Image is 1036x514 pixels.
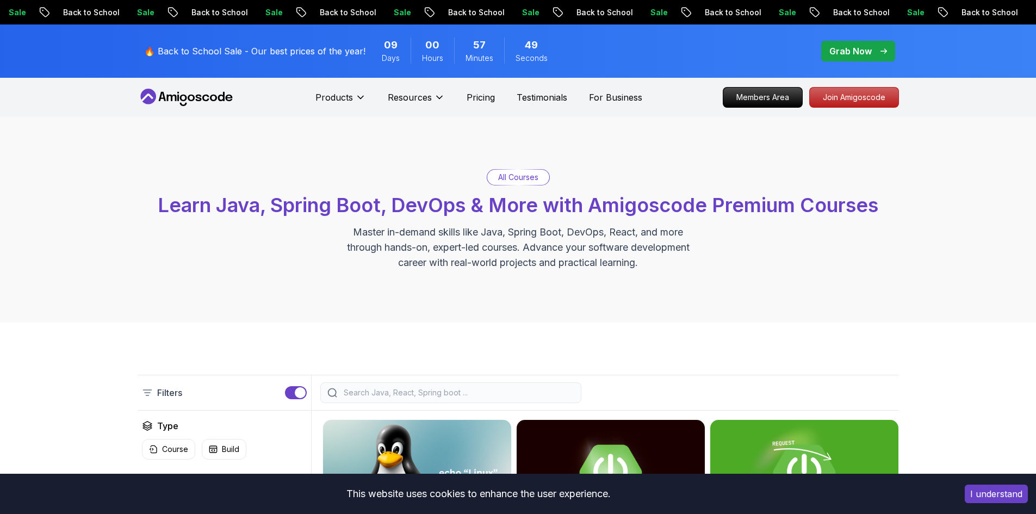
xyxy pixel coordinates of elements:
[809,87,899,108] a: Join Amigoscode
[157,419,178,432] h2: Type
[3,7,77,18] p: Back to School
[901,7,975,18] p: Back to School
[516,53,548,64] span: Seconds
[718,7,753,18] p: Sale
[158,193,878,217] span: Learn Java, Spring Boot, DevOps & More with Amigoscode Premium Courses
[590,7,625,18] p: Sale
[202,439,246,460] button: Build
[77,7,111,18] p: Sale
[589,91,642,104] a: For Business
[467,91,495,104] a: Pricing
[425,38,439,53] span: 0 Hours
[847,7,882,18] p: Sale
[965,485,1028,503] button: Accept cookies
[773,7,847,18] p: Back to School
[144,45,365,58] p: 🔥 Back to School Sale - Our best prices of the year!
[222,444,239,455] p: Build
[388,7,462,18] p: Back to School
[388,91,432,104] p: Resources
[466,53,493,64] span: Minutes
[517,91,567,104] a: Testimonials
[723,87,803,108] a: Members Area
[162,444,188,455] p: Course
[829,45,872,58] p: Grab Now
[205,7,240,18] p: Sale
[342,387,574,398] input: Search Java, React, Spring boot ...
[142,439,195,460] button: Course
[516,7,590,18] p: Back to School
[975,7,1010,18] p: Sale
[157,386,182,399] p: Filters
[422,53,443,64] span: Hours
[644,7,718,18] p: Back to School
[462,7,497,18] p: Sale
[336,225,701,270] p: Master in-demand skills like Java, Spring Boot, DevOps, React, and more through hands-on, expert-...
[473,38,486,53] span: 57 Minutes
[498,172,538,183] p: All Courses
[315,91,366,113] button: Products
[810,88,898,107] p: Join Amigoscode
[315,91,353,104] p: Products
[388,91,445,113] button: Resources
[723,88,802,107] p: Members Area
[259,7,333,18] p: Back to School
[131,7,205,18] p: Back to School
[384,38,398,53] span: 9 Days
[525,38,538,53] span: 49 Seconds
[382,53,400,64] span: Days
[333,7,368,18] p: Sale
[8,482,948,506] div: This website uses cookies to enhance the user experience.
